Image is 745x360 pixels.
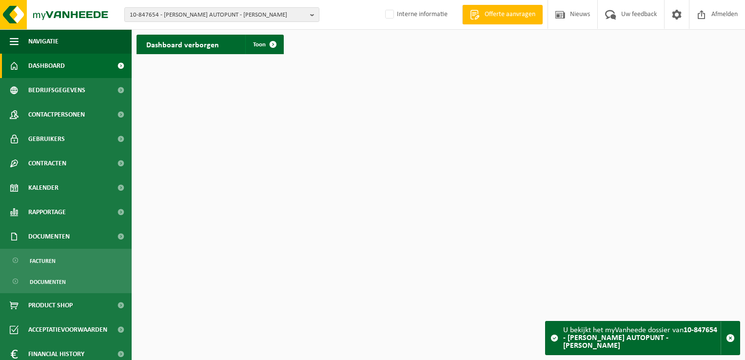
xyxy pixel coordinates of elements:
span: Contracten [28,151,66,176]
span: Facturen [30,252,56,270]
div: U bekijkt het myVanheede dossier van [563,321,721,355]
span: Offerte aanvragen [482,10,538,20]
a: Toon [245,35,283,54]
span: Gebruikers [28,127,65,151]
span: Kalender [28,176,59,200]
a: Documenten [2,272,129,291]
a: Offerte aanvragen [462,5,543,24]
span: Documenten [28,224,70,249]
h2: Dashboard verborgen [137,35,229,54]
span: Bedrijfsgegevens [28,78,85,102]
span: Product Shop [28,293,73,318]
span: Contactpersonen [28,102,85,127]
span: Dashboard [28,54,65,78]
span: 10-847654 - [PERSON_NAME] AUTOPUNT - [PERSON_NAME] [130,8,306,22]
span: Acceptatievoorwaarden [28,318,107,342]
button: 10-847654 - [PERSON_NAME] AUTOPUNT - [PERSON_NAME] [124,7,319,22]
label: Interne informatie [383,7,448,22]
span: Documenten [30,273,66,291]
a: Facturen [2,251,129,270]
span: Rapportage [28,200,66,224]
strong: 10-847654 - [PERSON_NAME] AUTOPUNT - [PERSON_NAME] [563,326,717,350]
span: Toon [253,41,266,48]
span: Navigatie [28,29,59,54]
